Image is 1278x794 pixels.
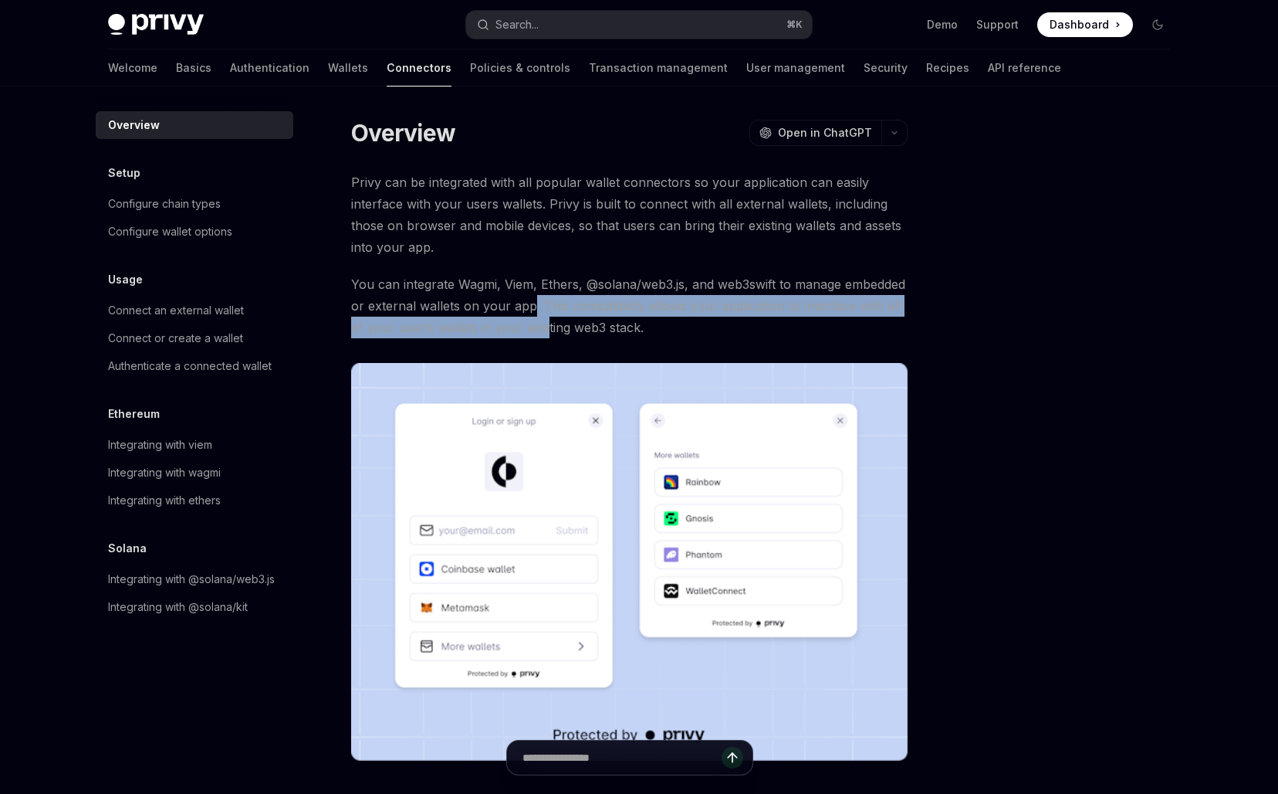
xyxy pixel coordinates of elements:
a: Overview [96,111,293,139]
div: Authenticate a connected wallet [108,357,272,375]
span: Open in ChatGPT [778,125,872,141]
div: Integrating with @solana/kit [108,598,248,616]
a: Integrating with ethers [96,487,293,514]
h5: Usage [108,270,143,289]
div: Configure wallet options [108,222,232,241]
button: Toggle dark mode [1145,12,1170,37]
a: Configure chain types [96,190,293,218]
img: Connectors3 [351,363,908,761]
a: Security [864,49,908,87]
span: You can integrate Wagmi, Viem, Ethers, @solana/web3.js, and web3swift to manage embedded or exter... [351,273,908,338]
a: Basics [176,49,211,87]
div: Connect an external wallet [108,301,244,320]
a: Integrating with viem [96,431,293,459]
a: Policies & controls [470,49,570,87]
div: Integrating with wagmi [108,463,221,482]
span: Privy can be integrated with all popular wallet connectors so your application can easily interfa... [351,171,908,258]
a: Recipes [926,49,969,87]
a: Connect or create a wallet [96,324,293,352]
span: Dashboard [1050,17,1109,32]
a: Integrating with @solana/web3.js [96,565,293,593]
button: Send message [722,747,743,769]
div: Integrating with viem [108,436,212,454]
div: Integrating with @solana/web3.js [108,570,275,589]
a: Welcome [108,49,157,87]
a: Support [976,17,1019,32]
input: Ask a question... [522,741,722,775]
a: Configure wallet options [96,218,293,246]
div: Overview [108,116,160,134]
img: dark logo [108,14,204,36]
h5: Solana [108,539,147,558]
span: ⌘ K [786,19,803,31]
a: Dashboard [1037,12,1133,37]
a: Connectors [387,49,451,87]
div: Search... [495,15,539,34]
a: User management [746,49,845,87]
a: Transaction management [589,49,728,87]
div: Connect or create a wallet [108,329,243,348]
a: Integrating with wagmi [96,459,293,487]
button: Search...⌘K [466,11,812,39]
a: Wallets [328,49,368,87]
a: Authenticate a connected wallet [96,352,293,380]
a: Connect an external wallet [96,297,293,324]
h1: Overview [351,119,455,147]
h5: Ethereum [108,405,160,423]
a: Authentication [230,49,309,87]
a: Integrating with @solana/kit [96,593,293,621]
a: API reference [988,49,1061,87]
h5: Setup [108,164,140,182]
button: Open in ChatGPT [749,120,881,146]
a: Demo [927,17,958,32]
div: Integrating with ethers [108,491,221,510]
div: Configure chain types [108,195,221,213]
